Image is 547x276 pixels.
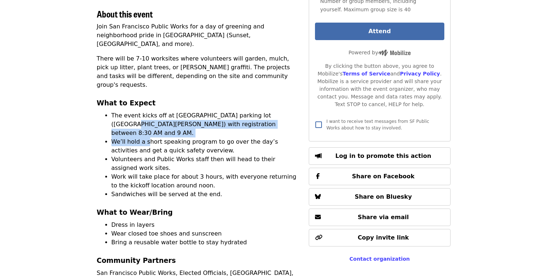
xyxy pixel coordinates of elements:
[309,168,450,185] button: Share on Facebook
[111,172,300,190] li: Work will take place for about 3 hours, with everyone returning to the kickoff location around noon.
[358,234,409,241] span: Copy invite link
[355,193,412,200] span: Share on Bluesky
[111,155,300,172] li: Volunteers and Public Works staff then will head to their assigned work sites.
[342,71,390,77] a: Terms of Service
[352,173,414,180] span: Share on Facebook
[111,229,300,238] li: Wear closed toe shoes and sunscreen
[349,50,411,55] span: Powered by
[111,238,300,247] li: Bring a reusable water bottle to stay hydrated
[97,256,300,266] h3: Community Partners
[111,137,300,155] li: We’ll hold a short speaking program to go over the day’s activities and get a quick safety overview.
[309,188,450,206] button: Share on Bluesky
[378,50,411,56] img: Powered by Mobilize
[315,23,444,40] button: Attend
[309,209,450,226] button: Share via email
[111,221,300,229] li: Dress in layers
[309,229,450,246] button: Copy invite link
[97,54,300,89] p: There will be 7-10 worksites where volunteers will garden, mulch, pick up litter, plant trees, or...
[358,214,409,221] span: Share via email
[349,256,410,262] a: Contact organization
[97,98,300,108] h3: What to Expect
[97,22,300,48] p: Join San Francisco Public Works for a day of greening and neighborhood pride in [GEOGRAPHIC_DATA]...
[326,119,429,131] span: I want to receive text messages from SF Public Works about how to stay involved.
[97,207,300,218] h3: What to Wear/Bring
[335,152,431,159] span: Log in to promote this action
[400,71,440,77] a: Privacy Policy
[97,7,153,20] span: About this event
[111,190,300,199] li: Sandwiches will be served at the end.
[315,62,444,108] div: By clicking the button above, you agree to Mobilize's and . Mobilize is a service provider and wi...
[111,111,300,137] li: The event kicks off at [GEOGRAPHIC_DATA] parking lot ([GEOGRAPHIC_DATA][PERSON_NAME]) with regist...
[309,147,450,165] button: Log in to promote this action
